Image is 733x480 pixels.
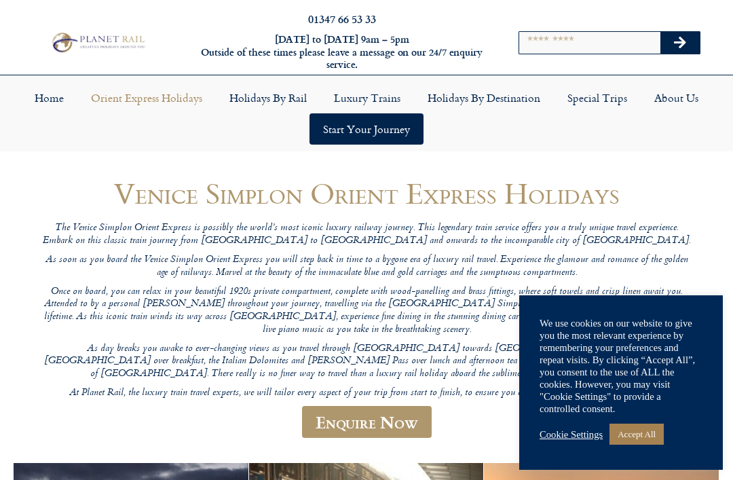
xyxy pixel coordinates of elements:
[41,343,692,381] p: As day breaks you awake to ever-changing views as you travel through [GEOGRAPHIC_DATA] towards [G...
[641,82,712,113] a: About Us
[309,113,424,145] a: Start your Journey
[48,31,147,55] img: Planet Rail Train Holidays Logo
[308,11,376,26] a: 01347 66 53 33
[320,82,414,113] a: Luxury Trains
[41,387,692,400] p: At Planet Rail, the luxury train travel experts, we will tailor every aspect of your trip from st...
[540,317,702,415] div: We use cookies on our website to give you the most relevant experience by remembering your prefer...
[41,222,692,247] p: The Venice Simplon Orient Express is possibly the world’s most iconic luxury railway journey. Thi...
[7,82,726,145] nav: Menu
[21,82,77,113] a: Home
[540,428,603,441] a: Cookie Settings
[216,82,320,113] a: Holidays by Rail
[77,82,216,113] a: Orient Express Holidays
[41,177,692,209] h1: Venice Simplon Orient Express Holidays
[302,406,432,438] a: Enquire Now
[41,286,692,337] p: Once on board, you can relax in your beautiful 1920s private compartment, complete with wood-pane...
[660,32,700,54] button: Search
[41,254,692,279] p: As soon as you board the Venice Simplon Orient Express you will step back in time to a bygone era...
[414,82,554,113] a: Holidays by Destination
[609,424,664,445] a: Accept All
[199,33,485,71] h6: [DATE] to [DATE] 9am – 5pm Outside of these times please leave a message on our 24/7 enquiry serv...
[554,82,641,113] a: Special Trips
